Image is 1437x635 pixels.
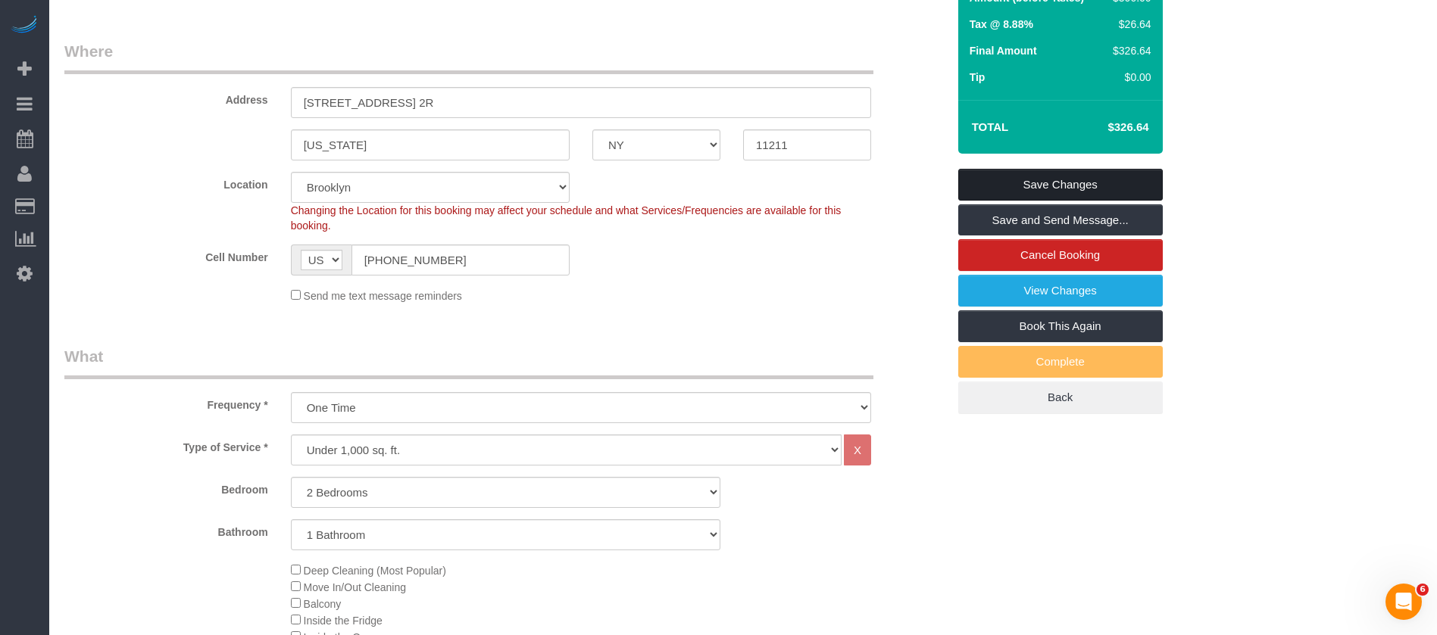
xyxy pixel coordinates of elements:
label: Tip [970,70,986,85]
input: Cell Number [351,244,570,275]
span: Deep Cleaning (Most Popular) [304,565,446,577]
label: Type of Service * [53,434,280,455]
strong: Total [972,120,1009,133]
iframe: Intercom live chat [1385,584,1422,620]
label: Address [53,87,280,107]
a: View Changes [958,275,1163,307]
label: Final Amount [970,43,1037,58]
span: Send me text message reminders [304,290,462,302]
a: Back [958,381,1163,413]
legend: What [64,345,873,379]
span: Balcony [304,598,342,610]
div: $26.64 [1106,17,1151,32]
span: Inside the Fridge [304,615,383,627]
a: Save Changes [958,169,1163,201]
input: City [291,129,570,160]
input: Zip Code [743,129,871,160]
label: Bedroom [53,477,280,497]
div: $0.00 [1106,70,1151,85]
label: Location [53,172,280,192]
a: Book This Again [958,310,1163,342]
h4: $326.64 [1062,121,1148,134]
legend: Where [64,40,873,74]
span: Changing the Location for this booking may affect your schedule and what Services/Frequencies are... [291,204,842,232]
label: Tax @ 8.88% [970,17,1033,32]
span: Move In/Out Cleaning [304,581,406,593]
label: Frequency * [53,392,280,412]
img: Automaid Logo [9,15,39,36]
label: Bathroom [53,519,280,540]
div: $326.64 [1106,43,1151,58]
a: Cancel Booking [958,239,1163,271]
span: 6 [1417,584,1429,596]
a: Save and Send Message... [958,204,1163,236]
label: Cell Number [53,244,280,265]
